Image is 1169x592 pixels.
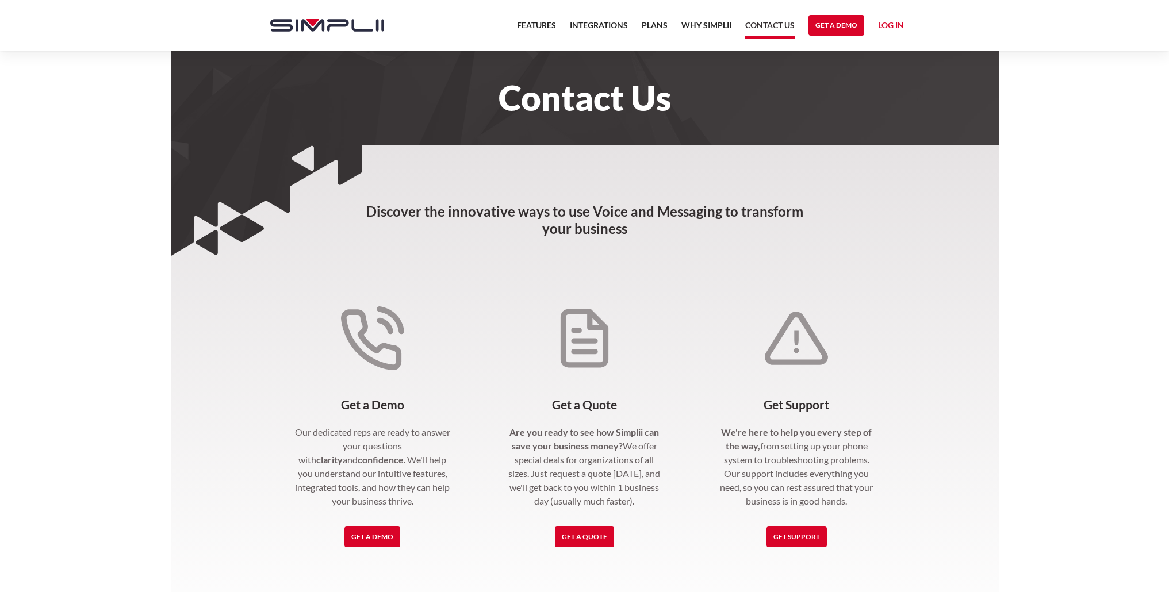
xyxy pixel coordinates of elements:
[509,426,659,451] strong: Are you ready to see how Simplii can save your business money?
[293,425,453,508] p: Our dedicated reps are ready to answer your questions with and . We'll help you understand our in...
[717,398,876,412] h4: Get Support
[721,426,872,451] strong: We're here to help you every step of the way,
[570,18,628,39] a: Integrations
[808,15,864,36] a: Get a Demo
[358,454,404,465] strong: confidence
[681,18,731,39] a: Why Simplii
[642,18,668,39] a: Plans
[344,526,400,547] a: Get a Demo
[293,398,453,412] h4: Get a Demo
[745,18,795,39] a: Contact US
[555,526,614,547] a: Get a Quote
[766,526,827,547] a: Get Support
[878,18,904,36] a: Log in
[505,425,664,508] p: We offer special deals for organizations of all sizes. Just request a quote [DATE], and we'll get...
[316,454,343,465] strong: clarity
[259,85,911,110] h1: Contact Us
[366,203,803,237] strong: Discover the innovative ways to use Voice and Messaging to transform your business
[505,398,664,412] h4: Get a Quote
[717,425,876,508] p: from setting up your phone system to troubleshooting problems. Our support includes everything yo...
[270,19,384,32] img: Simplii
[517,18,556,39] a: Features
